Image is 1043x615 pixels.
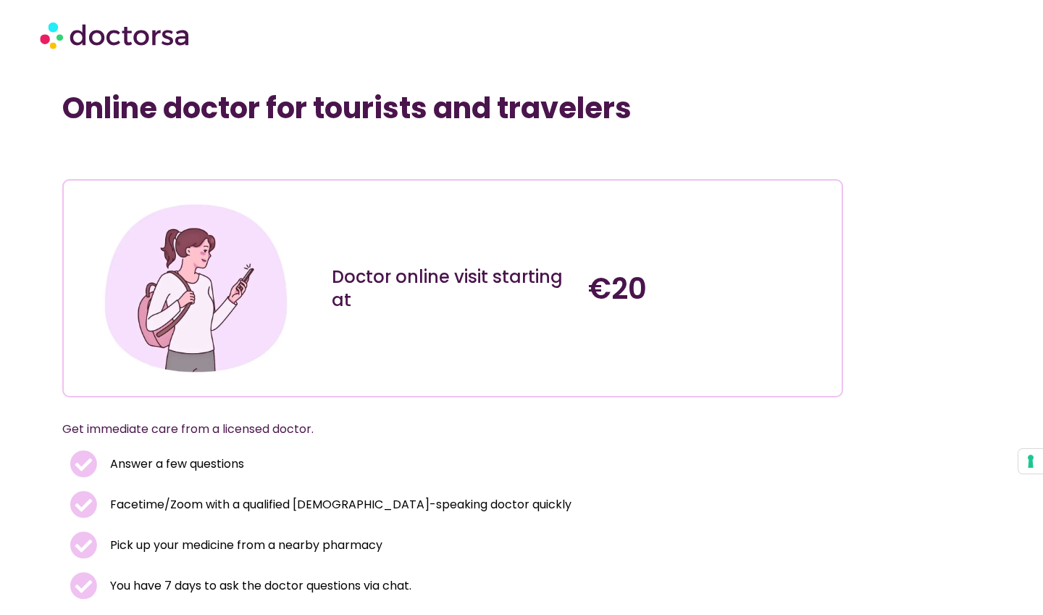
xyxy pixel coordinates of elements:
[70,147,287,165] iframe: Customer reviews powered by Trustpilot
[106,454,244,474] span: Answer a few questions
[99,191,293,386] img: Illustration depicting a young woman in a casual outfit, engaged with her smartphone. She has a p...
[1018,449,1043,474] button: Your consent preferences for tracking technologies
[106,495,571,515] span: Facetime/Zoom with a qualified [DEMOGRAPHIC_DATA]-speaking doctor quickly
[588,271,830,306] h4: €20
[62,419,808,439] p: Get immediate care from a licensed doctor.
[106,535,382,556] span: Pick up your medicine from a nearby pharmacy
[106,576,411,596] span: You have 7 days to ask the doctor questions via chat.
[62,91,842,125] h1: Online doctor for tourists and travelers
[332,265,574,312] div: Doctor online visit starting at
